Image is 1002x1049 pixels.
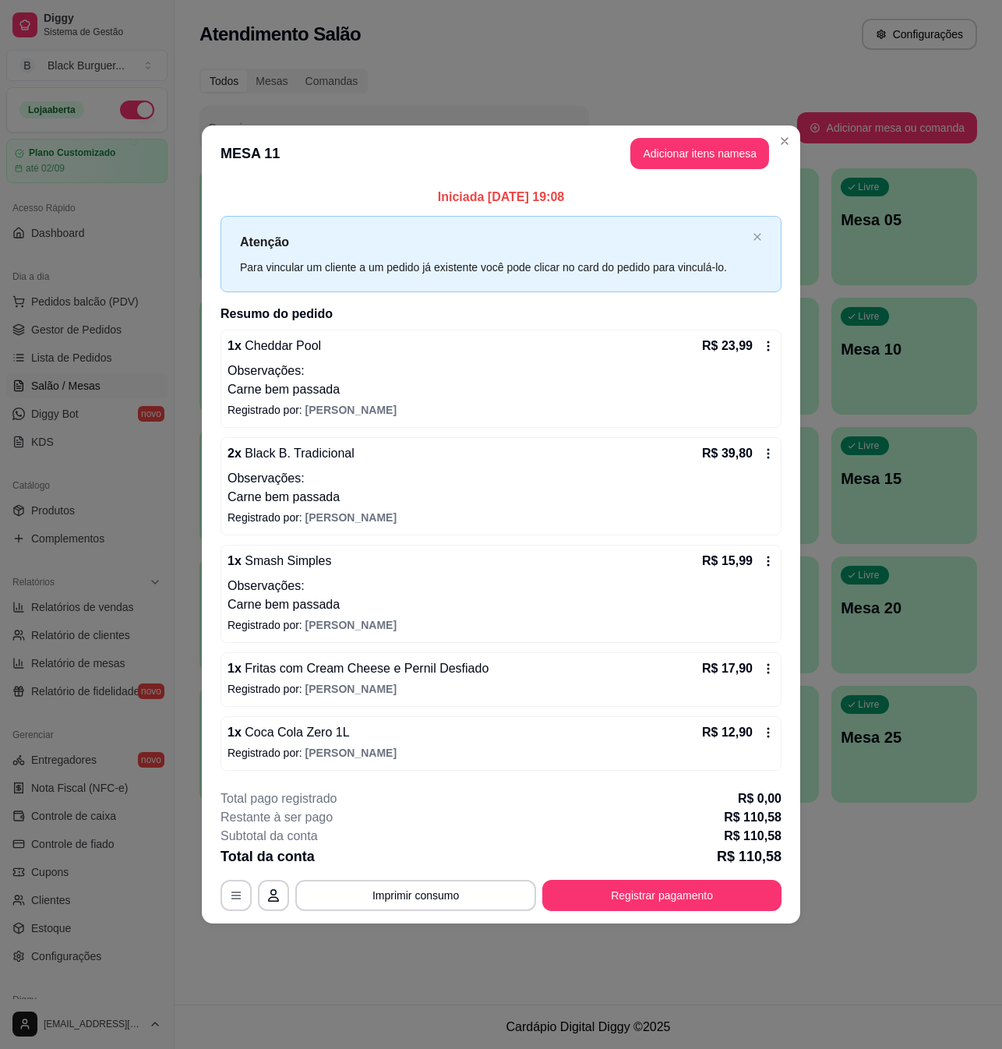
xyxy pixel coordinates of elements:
[702,337,753,355] p: R$ 23,99
[228,552,331,570] p: 1 x
[542,880,781,911] button: Registrar pagamento
[221,789,337,808] p: Total pago registrado
[305,747,397,759] span: [PERSON_NAME]
[228,659,489,678] p: 1 x
[702,723,753,742] p: R$ 12,90
[228,681,774,697] p: Registrado por:
[228,380,774,399] p: Carne bem passada
[305,619,397,631] span: [PERSON_NAME]
[772,129,797,154] button: Close
[242,339,321,352] span: Cheddar Pool
[702,444,753,463] p: R$ 39,80
[228,577,774,595] p: Observações:
[242,447,355,460] span: Black B. Tradicional
[221,305,781,323] h2: Resumo do pedido
[305,511,397,524] span: [PERSON_NAME]
[240,259,746,276] div: Para vincular um cliente a um pedido já existente você pode clicar no card do pedido para vinculá...
[753,232,762,242] button: close
[228,362,774,380] p: Observações:
[228,723,350,742] p: 1 x
[242,726,350,739] span: Coca Cola Zero 1L
[702,552,753,570] p: R$ 15,99
[295,880,536,911] button: Imprimir consumo
[240,232,746,252] p: Atenção
[221,808,333,827] p: Restante à ser pago
[221,827,318,846] p: Subtotal da conta
[724,808,781,827] p: R$ 110,58
[202,125,800,182] header: MESA 11
[630,138,769,169] button: Adicionar itens namesa
[738,789,781,808] p: R$ 0,00
[228,444,355,463] p: 2 x
[228,745,774,761] p: Registrado por:
[242,662,489,675] span: Fritas com Cream Cheese e Pernil Desfiado
[702,659,753,678] p: R$ 17,90
[717,846,781,867] p: R$ 110,58
[228,617,774,633] p: Registrado por:
[305,404,397,416] span: [PERSON_NAME]
[228,488,774,507] p: Carne bem passada
[724,827,781,846] p: R$ 110,58
[228,469,774,488] p: Observações:
[305,683,397,695] span: [PERSON_NAME]
[228,510,774,525] p: Registrado por:
[228,402,774,418] p: Registrado por:
[228,595,774,614] p: Carne bem passada
[221,846,315,867] p: Total da conta
[221,188,781,207] p: Iniciada [DATE] 19:08
[228,337,321,355] p: 1 x
[242,554,332,567] span: Smash Simples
